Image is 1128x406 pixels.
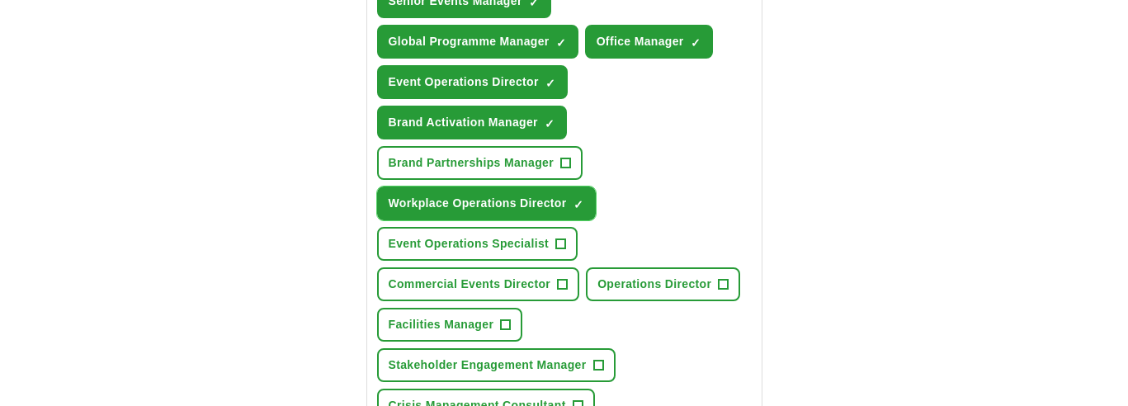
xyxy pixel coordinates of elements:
[389,276,551,293] span: Commercial Events Director
[389,235,550,253] span: Event Operations Specialist
[377,65,568,99] button: Event Operations Director✓
[585,25,713,59] button: Office Manager✓
[545,77,555,90] span: ✓
[389,33,550,50] span: Global Programme Manager
[377,146,583,180] button: Brand Partnerships Manager
[389,154,555,172] span: Brand Partnerships Manager
[389,114,538,131] span: Brand Activation Manager
[377,106,567,139] button: Brand Activation Manager✓
[389,195,567,212] span: Workplace Operations Director
[556,36,566,50] span: ✓
[573,198,583,211] span: ✓
[389,316,494,333] span: Facilities Manager
[377,25,578,59] button: Global Programme Manager✓
[377,267,580,301] button: Commercial Events Director
[597,33,684,50] span: Office Manager
[691,36,701,50] span: ✓
[377,227,578,261] button: Event Operations Specialist
[597,276,711,293] span: Operations Director
[377,348,616,382] button: Stakeholder Engagement Manager
[377,186,596,220] button: Workplace Operations Director✓
[389,356,587,374] span: Stakeholder Engagement Manager
[389,73,539,91] span: Event Operations Director
[586,267,740,301] button: Operations Director
[545,117,555,130] span: ✓
[377,308,523,342] button: Facilities Manager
